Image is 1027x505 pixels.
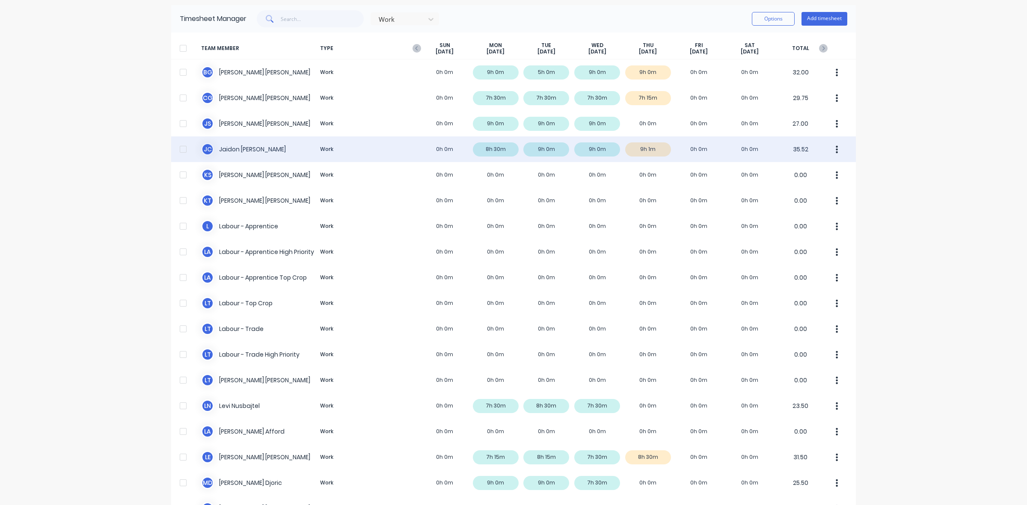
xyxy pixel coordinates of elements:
span: THU [643,42,653,49]
span: [DATE] [690,48,708,55]
span: TOTAL [775,42,826,55]
span: [DATE] [436,48,454,55]
span: SUN [439,42,450,49]
span: SAT [745,42,755,49]
div: Timesheet Manager [180,14,246,24]
button: Options [752,12,795,26]
span: [DATE] [487,48,505,55]
span: FRI [695,42,703,49]
button: Add timesheet [801,12,847,26]
span: TYPE [317,42,419,55]
span: [DATE] [537,48,555,55]
span: MON [489,42,502,49]
span: [DATE] [741,48,759,55]
span: TUE [541,42,551,49]
span: [DATE] [588,48,606,55]
input: Search... [281,10,364,27]
span: [DATE] [639,48,657,55]
span: TEAM MEMBER [201,42,317,55]
span: WED [591,42,603,49]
